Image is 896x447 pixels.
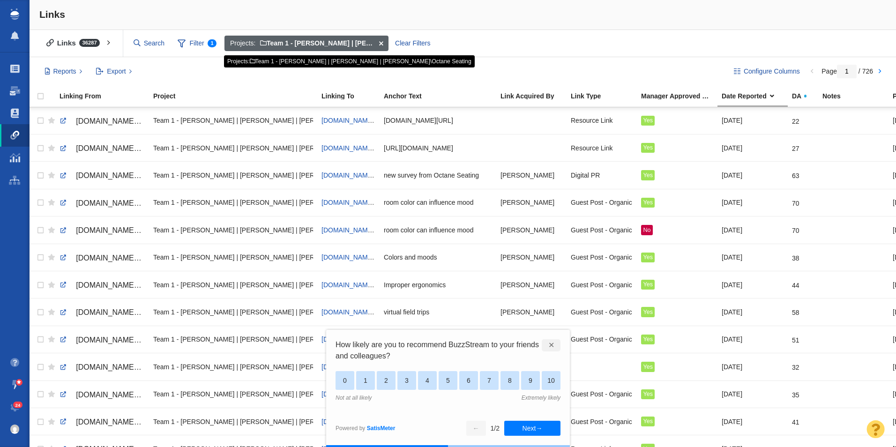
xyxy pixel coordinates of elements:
div: 3 [397,371,416,390]
span: Team 1 - [PERSON_NAME] | [PERSON_NAME] | [PERSON_NAME]\Octane Seating [250,58,471,65]
div: Extremely likely [522,394,560,402]
div: Project [153,93,321,99]
div: Team 1 - [PERSON_NAME] | [PERSON_NAME] | [PERSON_NAME]\Octane Seating\Octane Seating - Content [153,193,313,213]
button: Next→ [504,421,560,436]
span: [DOMAIN_NAME][URL] [76,117,155,125]
a: [DOMAIN_NAME][URL] [60,277,145,293]
td: Yes [637,134,717,162]
span: Guest Post - Organic [571,281,632,289]
a: Manager Approved Link? [641,93,721,101]
span: 24 [13,402,23,409]
div: 10 [542,371,560,390]
img: 0a657928374d280f0cbdf2a1688580e1 [10,425,20,434]
span: Yes [643,364,653,370]
span: [DOMAIN_NAME][URL] [76,418,155,426]
div: Clear Filters [390,36,436,52]
span: Links [39,9,65,20]
span: Guest Post - Organic [571,253,632,261]
a: [DOMAIN_NAME][URL] [321,171,391,179]
td: Guest Post - Organic [567,271,637,298]
div: 70 [792,220,799,235]
div: 63 [792,165,799,180]
a: [DOMAIN_NAME][URL] [60,141,145,156]
span: Projects: [230,38,255,48]
td: Guest Post - Organic [567,216,637,244]
div: 27 [792,138,799,153]
button: Configure Columns [728,64,805,80]
td: Yes [637,353,717,380]
td: Resource Link [567,107,637,134]
div: 7 [480,371,499,390]
div: 0 [336,371,354,390]
div: Date Reported [722,93,791,99]
span: [DOMAIN_NAME][URL] [321,144,391,152]
td: Resource Link [567,134,637,162]
span: Yes [643,144,653,151]
span: Yes [643,281,653,288]
div: Manager Approved Link? [641,93,721,99]
a: Link Acquired By [500,93,570,101]
span: Yes [643,309,653,315]
span: [PERSON_NAME] [500,281,554,289]
td: No [637,216,717,244]
div: 1 / 2 [491,424,500,432]
div: 22 [792,111,799,126]
div: [DATE] [722,165,784,185]
td: Digital PR [567,162,637,189]
span: [DOMAIN_NAME][URL] [76,391,155,399]
div: Team 1 - [PERSON_NAME] | [PERSON_NAME] | [PERSON_NAME]\Octane Seating\Octane Seating - Content [153,329,313,350]
div: 70 [792,193,799,208]
span: Yes [643,391,653,397]
div: 35 [792,384,799,399]
a: [DOMAIN_NAME][URL] [321,308,391,316]
button: Reports [39,64,88,80]
div: [DATE] [722,302,784,322]
td: Guest Post - Organic [567,408,637,435]
div: 58 [792,302,799,317]
a: Linking To [321,93,383,101]
div: 8 [500,371,519,390]
div: 5 [439,371,457,390]
input: Search [130,35,169,52]
td: Yes [637,380,717,408]
a: [DOMAIN_NAME][URL] [321,335,391,343]
span: Guest Post - Organic [571,335,632,343]
div: Colors and moods [384,247,492,268]
a: [DOMAIN_NAME][URL] [321,199,391,206]
div: Link Acquired By [500,93,570,99]
span: Resource Link [571,116,613,125]
span: Guest Post - Organic [571,417,632,426]
div: Powered by [336,424,395,432]
td: Yes [637,326,717,353]
span: [PERSON_NAME] [500,308,554,316]
span: Reports [53,67,76,76]
img: buzzstream_logo_iconsimple.png [10,8,19,20]
a: [DOMAIN_NAME][URL] [321,281,391,289]
div: 38 [792,247,799,262]
div: 51 [792,329,799,344]
div: Notes [822,93,892,99]
td: Yes [637,244,717,271]
div: Team 1 - [PERSON_NAME] | [PERSON_NAME] | [PERSON_NAME]\Octane Seating\Octane Seating - The Ultima... [153,111,313,131]
a: [DOMAIN_NAME][URL] [321,418,391,425]
td: Samantha Staufenberg [496,162,567,189]
td: Guest Post - Organic [567,189,637,216]
a: [DOMAIN_NAME][URL] [60,195,145,211]
span: Yes [643,418,653,425]
div: [DATE] [722,138,784,158]
button: Export [91,64,137,80]
td: Guest Post - Organic [567,244,637,271]
div: Team 1 - [PERSON_NAME] | [PERSON_NAME] | [PERSON_NAME]\Octane Seating\Octane Seating - Content [153,247,313,268]
div: 41 [792,411,799,426]
span: [DOMAIN_NAME][URL] [76,199,155,207]
div: Anchor Text [384,93,500,99]
div: 6 [459,371,478,390]
td: Breanna Alverson [496,189,567,216]
td: Amethyst Tagney [496,271,567,298]
td: Guest Post - Organic [567,298,637,326]
a: [DOMAIN_NAME][URL] [321,117,391,124]
div: ✕ [542,339,560,351]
